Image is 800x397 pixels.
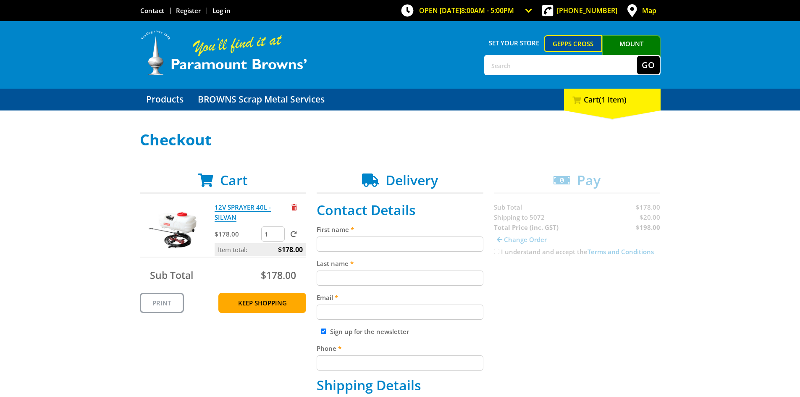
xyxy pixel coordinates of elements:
a: Go to the Products page [140,89,190,110]
span: Set your store [484,35,544,50]
label: Last name [317,258,483,268]
a: Go to the Contact page [140,6,164,15]
span: $178.00 [278,243,303,256]
span: Delivery [386,171,438,189]
span: Cart [220,171,248,189]
a: Gepps Cross [544,35,602,52]
span: Sub Total [150,268,193,282]
a: Print [140,293,184,313]
label: Sign up for the newsletter [330,327,409,336]
label: Email [317,292,483,302]
input: Search [485,56,637,74]
a: Go to the BROWNS Scrap Metal Services page [191,89,331,110]
a: 12V SPRAYER 40L - SILVAN [215,203,271,222]
p: $178.00 [215,229,260,239]
h2: Contact Details [317,202,483,218]
input: Please enter your telephone number. [317,355,483,371]
label: Phone [317,343,483,353]
a: Remove from cart [291,203,297,211]
span: OPEN [DATE] [419,6,514,15]
a: Keep Shopping [218,293,306,313]
label: First name [317,224,483,234]
span: (1 item) [599,95,627,105]
input: Please enter your email address. [317,305,483,320]
a: Mount [PERSON_NAME] [602,35,661,67]
img: Paramount Browns' [140,29,308,76]
span: 8:00am - 5:00pm [461,6,514,15]
div: Cart [564,89,661,110]
a: Go to the registration page [176,6,201,15]
a: Log in [212,6,231,15]
input: Please enter your last name. [317,271,483,286]
button: Go [637,56,660,74]
h1: Checkout [140,131,661,148]
input: Please enter your first name. [317,237,483,252]
span: $178.00 [261,268,296,282]
p: Item total: [215,243,306,256]
h2: Shipping Details [317,377,483,393]
img: 12V SPRAYER 40L - SILVAN [148,202,198,252]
